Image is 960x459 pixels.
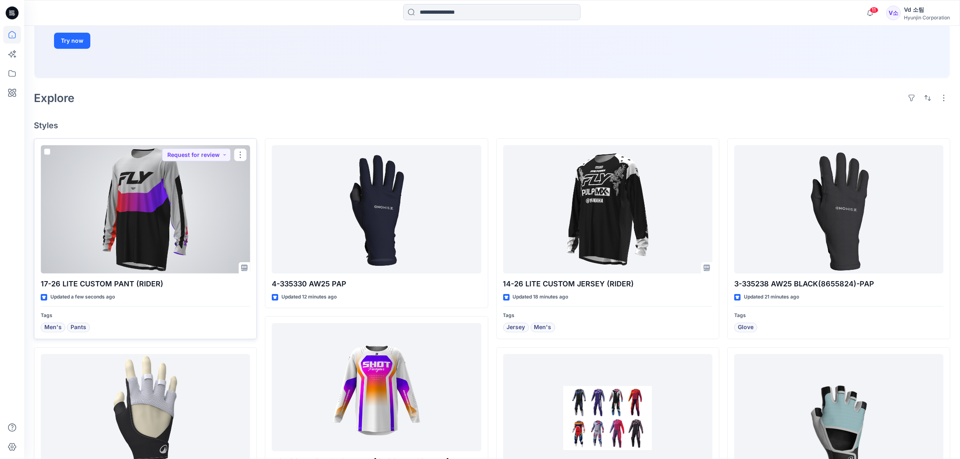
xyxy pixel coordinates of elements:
[886,6,901,20] div: V소
[281,293,337,301] p: Updated 12 minutes ago
[272,145,481,273] a: 4-335330 AW25 PAP
[272,278,481,290] p: 4-335330 AW25 PAP
[41,145,250,273] a: 17-26 LITE CUSTOM PANT (RIDER)
[870,7,879,13] span: 11
[41,311,250,320] p: Tags
[34,92,75,104] h2: Explore
[744,293,799,301] p: Updated 21 minutes ago
[734,311,943,320] p: Tags
[44,323,62,332] span: Men's
[54,33,90,49] button: Try now
[534,323,552,332] span: Men's
[503,311,712,320] p: Tags
[734,145,943,273] a: 3-335238 AW25 BLACK(8655824)-PAP
[71,323,86,332] span: Pants
[34,121,950,130] h4: Styles
[513,293,569,301] p: Updated 18 minutes ago
[738,323,754,332] span: Glove
[507,323,525,332] span: Jersey
[734,278,943,290] p: 3-335238 AW25 BLACK(8655824)-PAP
[503,278,712,290] p: 14-26 LITE CUSTOM JERSEY (RIDER)
[904,15,950,21] div: Hyunjin Corporation
[50,293,115,301] p: Updated a few seconds ago
[272,323,481,451] a: 1-27 CONTACT KID STREAM JERSEY
[904,5,950,15] div: Vd 소팀
[503,145,712,273] a: 14-26 LITE CUSTOM JERSEY (RIDER)
[41,278,250,290] p: 17-26 LITE CUSTOM PANT (RIDER)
